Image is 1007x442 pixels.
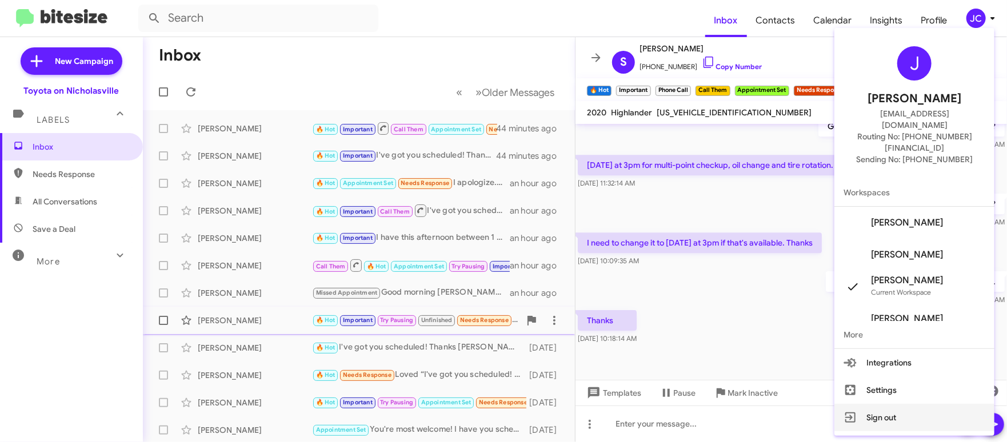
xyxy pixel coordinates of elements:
[868,90,961,108] span: [PERSON_NAME]
[834,404,994,431] button: Sign out
[871,288,931,296] span: Current Workspace
[871,249,943,260] span: [PERSON_NAME]
[834,321,994,348] span: More
[856,154,973,165] span: Sending No: [PHONE_NUMBER]
[897,46,932,81] div: J
[871,217,943,228] span: [PERSON_NAME]
[871,275,943,286] span: [PERSON_NAME]
[834,376,994,404] button: Settings
[871,313,943,324] span: [PERSON_NAME]
[848,108,981,131] span: [EMAIL_ADDRESS][DOMAIN_NAME]
[848,131,981,154] span: Routing No: [PHONE_NUMBER][FINANCIAL_ID]
[834,179,994,206] span: Workspaces
[834,349,994,376] button: Integrations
